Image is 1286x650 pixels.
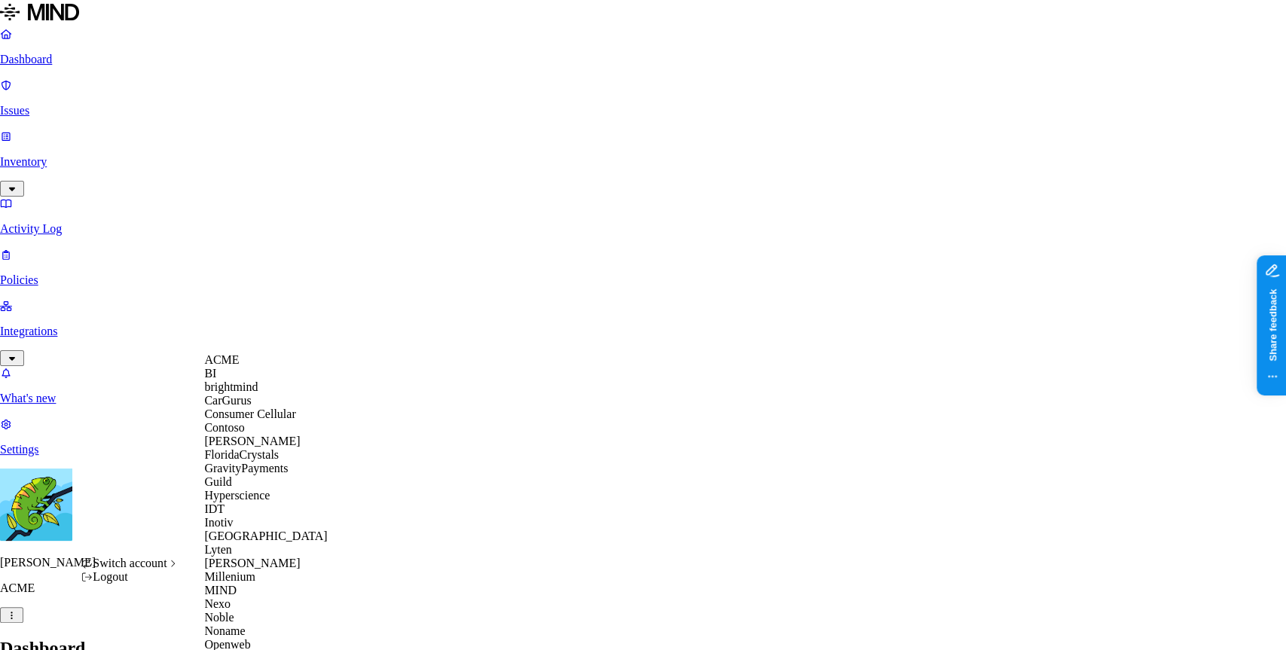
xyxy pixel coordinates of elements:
span: Consumer Cellular [204,407,295,420]
span: [GEOGRAPHIC_DATA] [204,529,327,542]
div: Logout [81,570,179,584]
span: Noname [204,624,245,637]
span: brightmind [204,380,258,393]
span: Hyperscience [204,489,270,502]
span: BI [204,367,216,380]
span: Lyten [204,543,231,556]
span: [PERSON_NAME] [204,435,300,447]
span: Nexo [204,597,231,610]
span: Contoso [204,421,244,434]
span: Switch account [93,557,166,569]
span: CarGurus [204,394,251,407]
span: GravityPayments [204,462,288,475]
span: IDT [204,502,225,515]
span: FloridaCrystals [204,448,279,461]
span: Inotiv [204,516,233,529]
span: Noble [204,611,234,624]
span: Millenium [204,570,255,583]
span: [PERSON_NAME] [204,557,300,569]
span: ACME [204,353,239,366]
span: MIND [204,584,237,597]
span: Guild [204,475,231,488]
